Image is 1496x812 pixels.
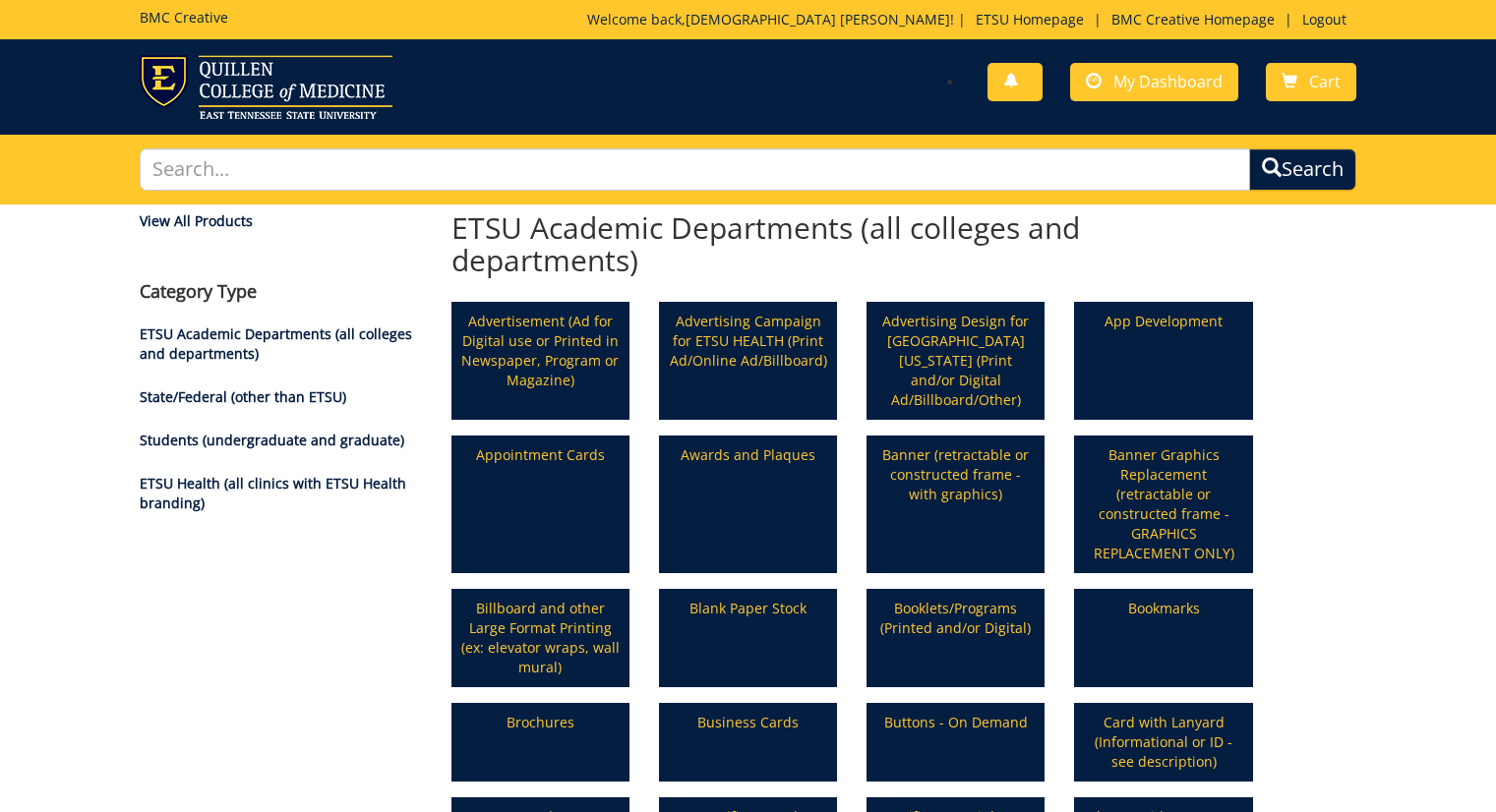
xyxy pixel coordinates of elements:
[453,304,628,418] a: Advertisement (Ad for Digital use or Printed in Newspaper, Program or Magazine)
[1102,10,1285,29] a: BMC Creative Homepage
[140,431,404,449] a: Students (undergraduate and graduate)
[1070,63,1238,101] a: My Dashboard
[453,437,628,571] a: Appointment Cards
[686,10,950,29] a: [DEMOGRAPHIC_DATA] [PERSON_NAME]
[661,705,835,780] a: Business Cards
[451,211,1253,276] h2: ETSU Academic Departments (all colleges and departments)
[453,705,628,780] a: Brochures
[1076,591,1250,685] a: Bookmarks
[140,324,412,363] a: ETSU Academic Departments (all colleges and departments)
[140,148,1251,191] input: Search...
[587,10,1356,29] p: Welcome back, ! | | |
[868,437,1043,571] a: Banner (retractable or constructed frame - with graphics)
[1076,304,1250,418] a: App Development
[661,591,835,685] a: Blank Paper Stock
[1266,63,1356,101] a: Cart
[868,591,1043,685] a: Booklets/Programs (Printed and/or Digital)
[868,705,1043,780] a: Buttons - On Demand
[1076,705,1250,780] a: Card with Lanyard (Informational or ID - see description)
[140,282,422,302] h4: Category Type
[966,10,1094,29] a: ETSU Homepage
[1292,10,1356,29] a: Logout
[1076,437,1250,571] a: Banner Graphics Replacement (retractable or constructed frame - GRAPHICS REPLACEMENT ONLY)
[140,10,228,25] h5: BMC Creative
[661,437,835,571] a: Awards and Plaques
[140,387,346,406] a: State/Federal (other than ETSU)
[140,55,392,119] img: ETSU logo
[453,591,628,685] a: Billboard and other Large Format Printing (ex: elevator wraps, wall mural)
[140,474,406,512] a: ETSU Health (all clinics with ETSU Health branding)
[868,304,1043,418] a: Advertising Design for [GEOGRAPHIC_DATA][US_STATE] (Print and/or Digital Ad/Billboard/Other)
[661,304,835,418] a: Advertising Campaign for ETSU HEALTH (Print Ad/Online Ad/Billboard)
[1113,71,1223,92] span: My Dashboard
[1249,148,1356,191] button: Search
[1309,71,1341,92] span: Cart
[140,211,422,231] a: View All Products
